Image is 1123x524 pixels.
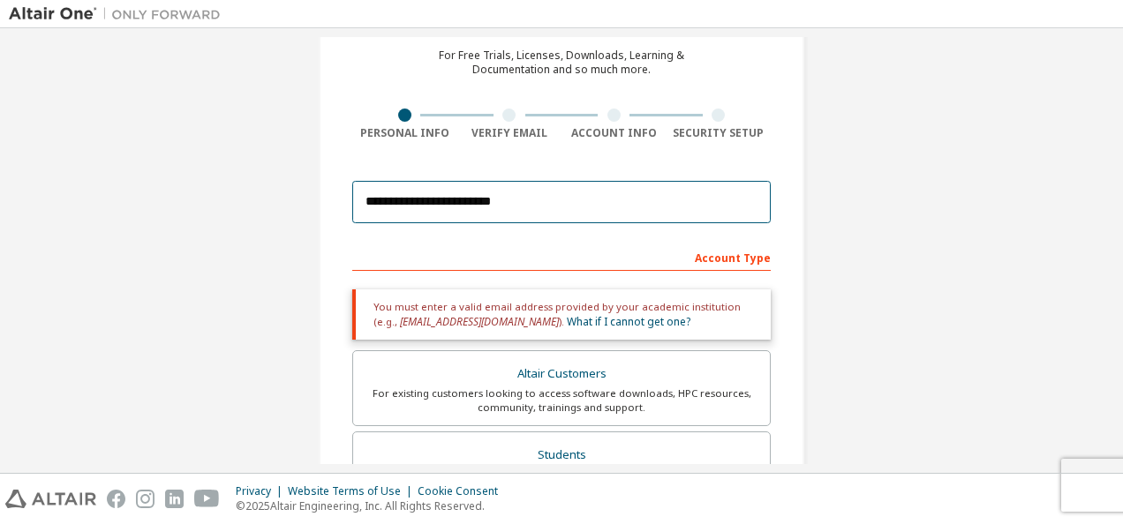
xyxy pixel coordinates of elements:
[288,484,418,498] div: Website Terms of Use
[352,243,771,271] div: Account Type
[364,362,759,386] div: Altair Customers
[419,17,705,38] div: Create an Altair One Account
[136,490,155,508] img: instagram.svg
[9,5,230,23] img: Altair One
[418,484,509,498] div: Cookie Consent
[561,126,667,140] div: Account Info
[5,490,96,508] img: altair_logo.svg
[194,490,220,508] img: youtube.svg
[352,289,771,340] div: You must enter a valid email address provided by your academic institution (e.g., ).
[107,490,125,508] img: facebook.svg
[400,314,559,329] span: [EMAIL_ADDRESS][DOMAIN_NAME]
[236,498,509,513] p: © 2025 Altair Engineering, Inc. All Rights Reserved.
[364,443,759,468] div: Students
[364,386,759,415] div: For existing customers looking to access software downloads, HPC resources, community, trainings ...
[457,126,562,140] div: Verify Email
[567,314,690,329] a: What if I cannot get one?
[236,484,288,498] div: Privacy
[667,126,772,140] div: Security Setup
[165,490,184,508] img: linkedin.svg
[439,49,684,77] div: For Free Trials, Licenses, Downloads, Learning & Documentation and so much more.
[352,126,457,140] div: Personal Info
